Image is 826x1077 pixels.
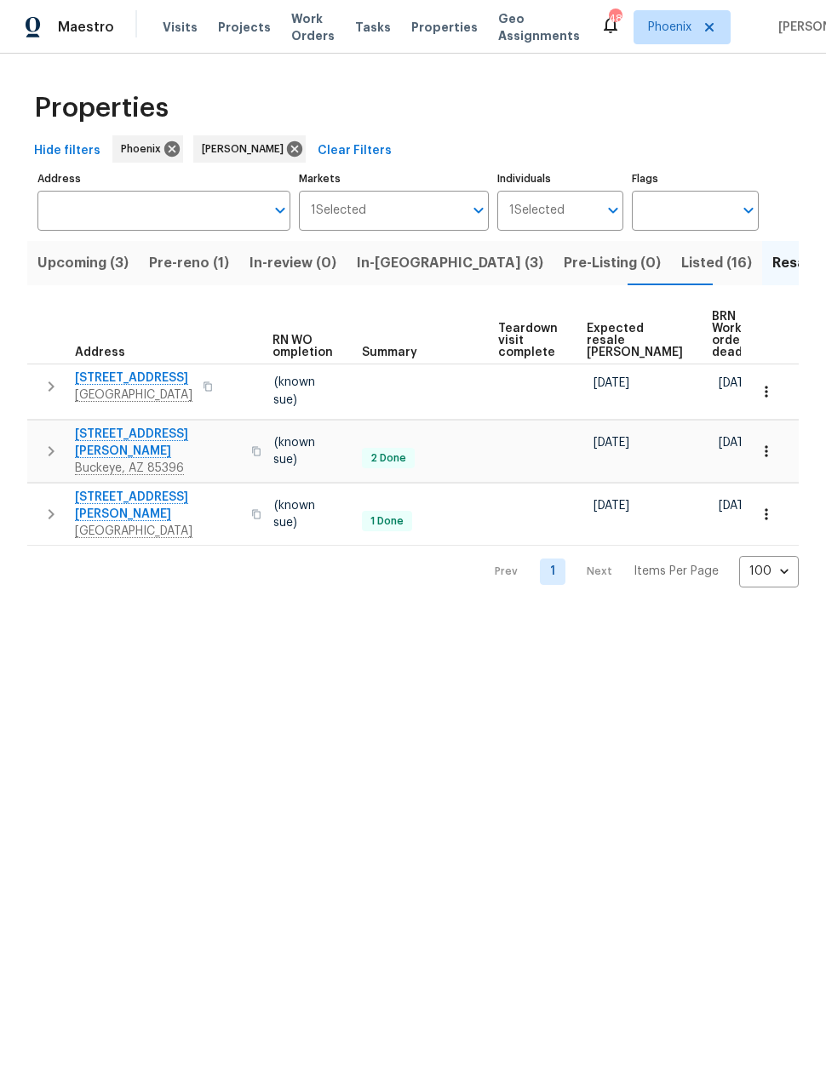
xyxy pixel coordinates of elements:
[719,377,754,389] span: [DATE]
[355,21,391,33] span: Tasks
[594,437,629,449] span: [DATE]
[497,174,624,184] label: Individuals
[163,19,198,36] span: Visits
[311,135,399,167] button: Clear Filters
[737,198,760,222] button: Open
[34,100,169,117] span: Properties
[509,203,565,218] span: 1 Selected
[587,323,683,358] span: Expected resale [PERSON_NAME]
[193,135,306,163] div: [PERSON_NAME]
[318,140,392,162] span: Clear Filters
[362,347,417,358] span: Summary
[634,563,719,580] p: Items Per Page
[250,251,336,275] span: In-review (0)
[364,451,413,466] span: 2 Done
[265,376,315,405] span: ? (known issue)
[27,135,107,167] button: Hide filters
[291,10,335,44] span: Work Orders
[265,437,315,466] span: ? (known issue)
[311,203,366,218] span: 1 Selected
[37,251,129,275] span: Upcoming (3)
[632,174,759,184] label: Flags
[681,251,752,275] span: Listed (16)
[479,556,799,587] nav: Pagination Navigation
[364,514,410,529] span: 1 Done
[739,549,799,593] div: 100
[218,19,271,36] span: Projects
[268,198,292,222] button: Open
[467,198,490,222] button: Open
[75,347,125,358] span: Address
[498,323,558,358] span: Teardown visit complete
[594,500,629,512] span: [DATE]
[719,500,754,512] span: [DATE]
[601,198,625,222] button: Open
[121,140,168,158] span: Phoenix
[112,135,183,163] div: Phoenix
[34,140,100,162] span: Hide filters
[149,251,229,275] span: Pre-reno (1)
[357,251,543,275] span: In-[GEOGRAPHIC_DATA] (3)
[498,10,580,44] span: Geo Assignments
[648,19,691,36] span: Phoenix
[265,500,315,529] span: ? (known issue)
[540,559,565,585] a: Goto page 1
[58,19,114,36] span: Maestro
[411,19,478,36] span: Properties
[37,174,290,184] label: Address
[202,140,290,158] span: [PERSON_NAME]
[719,437,754,449] span: [DATE]
[265,335,333,358] span: BRN WO completion
[299,174,489,184] label: Markets
[712,311,765,358] span: BRN Work order deadline
[564,251,661,275] span: Pre-Listing (0)
[609,10,621,27] div: 48
[594,377,629,389] span: [DATE]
